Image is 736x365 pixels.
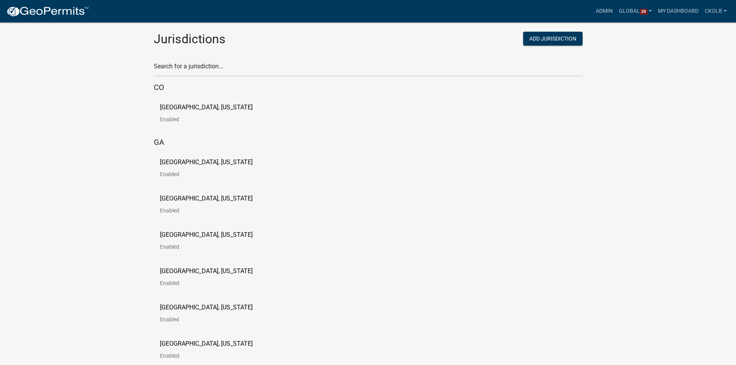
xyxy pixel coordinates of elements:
[160,232,265,256] a: [GEOGRAPHIC_DATA], [US_STATE]Enabled
[160,304,265,328] a: [GEOGRAPHIC_DATA], [US_STATE]Enabled
[154,138,583,147] h5: GA
[160,104,265,128] a: [GEOGRAPHIC_DATA], [US_STATE]Enabled
[160,317,265,322] p: Enabled
[160,244,265,250] p: Enabled
[160,195,253,202] p: [GEOGRAPHIC_DATA], [US_STATE]
[154,32,362,46] h2: Jurisdictions
[160,304,253,311] p: [GEOGRAPHIC_DATA], [US_STATE]
[160,353,265,358] p: Enabled
[160,195,265,219] a: [GEOGRAPHIC_DATA], [US_STATE]Enabled
[523,32,583,46] button: Add Jurisdiction
[160,341,265,365] a: [GEOGRAPHIC_DATA], [US_STATE]Enabled
[160,268,253,274] p: [GEOGRAPHIC_DATA], [US_STATE]
[160,159,253,165] p: [GEOGRAPHIC_DATA], [US_STATE]
[160,280,265,286] p: Enabled
[640,9,648,15] span: 29
[655,4,702,19] a: My Dashboard
[702,4,730,19] a: ckolb
[154,83,583,92] h5: CO
[160,159,265,183] a: [GEOGRAPHIC_DATA], [US_STATE]Enabled
[593,4,616,19] a: Admin
[160,268,265,292] a: [GEOGRAPHIC_DATA], [US_STATE]Enabled
[160,208,265,213] p: Enabled
[160,104,253,110] p: [GEOGRAPHIC_DATA], [US_STATE]
[160,341,253,347] p: [GEOGRAPHIC_DATA], [US_STATE]
[160,232,253,238] p: [GEOGRAPHIC_DATA], [US_STATE]
[616,4,655,19] a: Global29
[160,117,265,122] p: Enabled
[160,171,265,177] p: Enabled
